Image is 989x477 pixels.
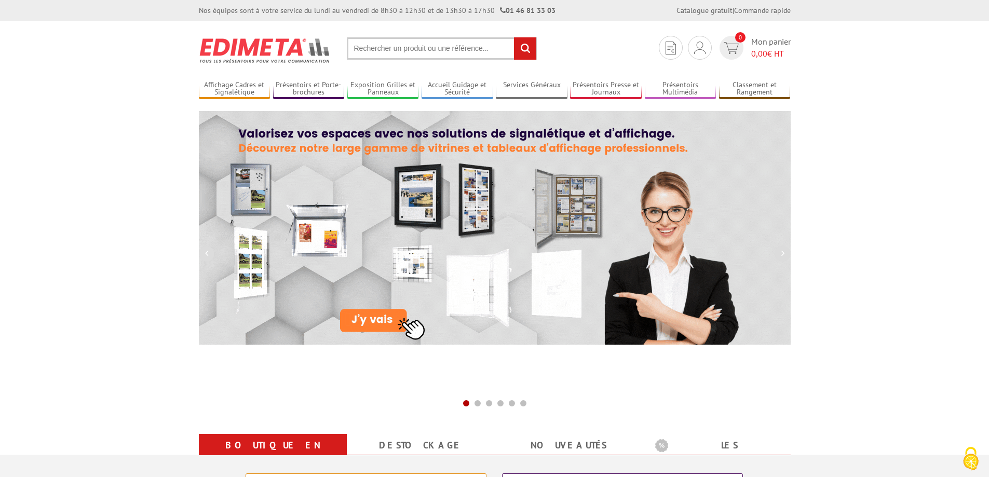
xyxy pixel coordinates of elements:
a: Boutique en ligne [211,436,334,473]
a: Commande rapide [734,6,791,15]
span: 0 [735,32,746,43]
span: € HT [751,48,791,60]
strong: 01 46 81 33 03 [500,6,556,15]
a: Présentoirs Presse et Journaux [570,80,642,98]
a: Accueil Guidage et Sécurité [422,80,493,98]
button: Cookies (fenêtre modale) [953,442,989,477]
a: nouveautés [507,436,630,455]
span: 0,00 [751,48,767,59]
b: Les promotions [655,436,785,457]
a: Destockage [359,436,482,455]
a: Services Généraux [496,80,567,98]
img: devis rapide [724,42,739,54]
a: Catalogue gratuit [676,6,733,15]
input: Rechercher un produit ou une référence... [347,37,537,60]
a: Affichage Cadres et Signalétique [199,80,270,98]
img: devis rapide [666,42,676,54]
div: Nos équipes sont à votre service du lundi au vendredi de 8h30 à 12h30 et de 13h30 à 17h30 [199,5,556,16]
a: devis rapide 0 Mon panier 0,00€ HT [717,36,791,60]
a: Classement et Rangement [719,80,791,98]
a: Présentoirs Multimédia [645,80,716,98]
a: Les promotions [655,436,778,473]
a: Présentoirs et Porte-brochures [273,80,345,98]
div: | [676,5,791,16]
img: Présentoir, panneau, stand - Edimeta - PLV, affichage, mobilier bureau, entreprise [199,31,331,70]
input: rechercher [514,37,536,60]
a: Exposition Grilles et Panneaux [347,80,419,98]
img: devis rapide [694,42,706,54]
img: Cookies (fenêtre modale) [958,446,984,472]
span: Mon panier [751,36,791,60]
